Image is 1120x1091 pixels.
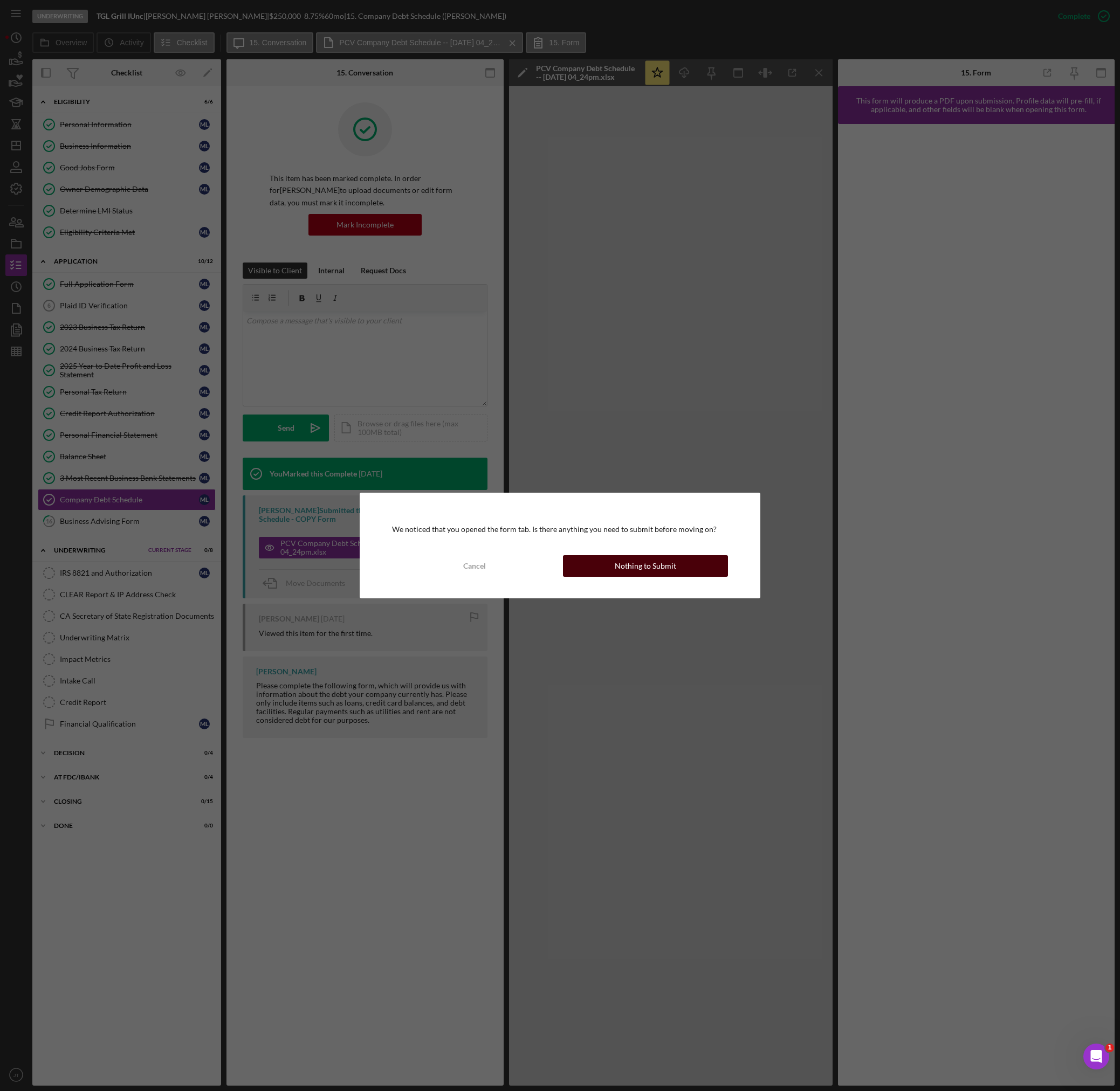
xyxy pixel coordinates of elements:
[463,555,486,577] div: Cancel
[615,555,676,577] div: Nothing to Submit
[392,525,728,534] div: We noticed that you opened the form tab. Is there anything you need to submit before moving on?
[563,555,729,577] button: Nothing to Submit
[392,555,558,577] button: Cancel
[1105,1044,1114,1052] span: 1
[1083,1044,1109,1069] iframe: Intercom live chat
